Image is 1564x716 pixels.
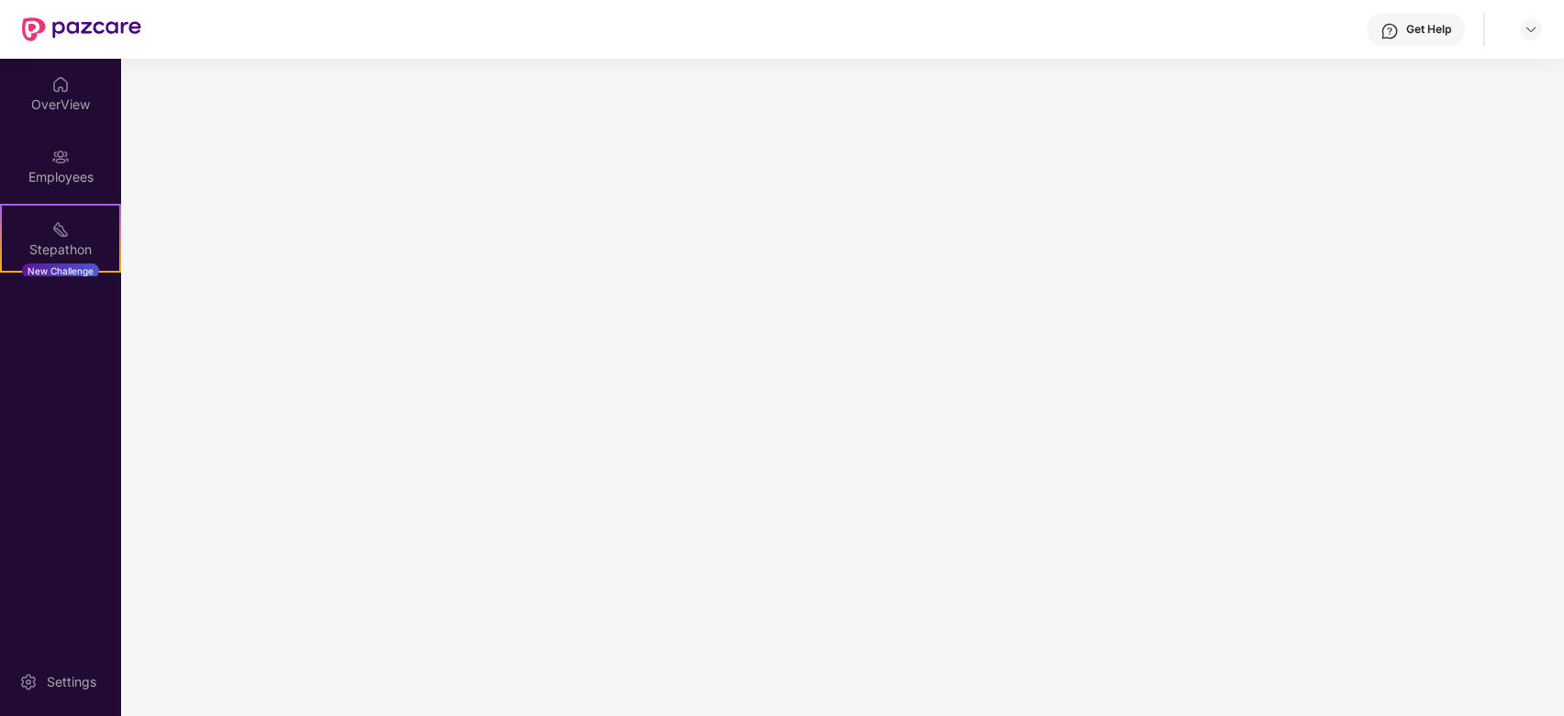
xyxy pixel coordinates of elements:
[1524,22,1538,37] img: svg+xml;base64,PHN2ZyBpZD0iRHJvcGRvd24tMzJ4MzIiIHhtbG5zPSJodHRwOi8vd3d3LnczLm9yZy8yMDAwL3N2ZyIgd2...
[51,220,70,239] img: svg+xml;base64,PHN2ZyB4bWxucz0iaHR0cDovL3d3dy53My5vcmcvMjAwMC9zdmciIHdpZHRoPSIyMSIgaGVpZ2h0PSIyMC...
[41,673,102,691] div: Settings
[1406,22,1451,37] div: Get Help
[2,241,119,259] div: Stepathon
[22,17,141,41] img: New Pazcare Logo
[22,263,99,278] div: New Challenge
[1381,22,1399,40] img: svg+xml;base64,PHN2ZyBpZD0iSGVscC0zMngzMiIgeG1sbnM9Imh0dHA6Ly93d3cudzMub3JnLzIwMDAvc3ZnIiB3aWR0aD...
[51,148,70,166] img: svg+xml;base64,PHN2ZyBpZD0iRW1wbG95ZWVzIiB4bWxucz0iaHR0cDovL3d3dy53My5vcmcvMjAwMC9zdmciIHdpZHRoPS...
[19,673,38,691] img: svg+xml;base64,PHN2ZyBpZD0iU2V0dGluZy0yMHgyMCIgeG1sbnM9Imh0dHA6Ly93d3cudzMub3JnLzIwMDAvc3ZnIiB3aW...
[51,75,70,94] img: svg+xml;base64,PHN2ZyBpZD0iSG9tZSIgeG1sbnM9Imh0dHA6Ly93d3cudzMub3JnLzIwMDAvc3ZnIiB3aWR0aD0iMjAiIG...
